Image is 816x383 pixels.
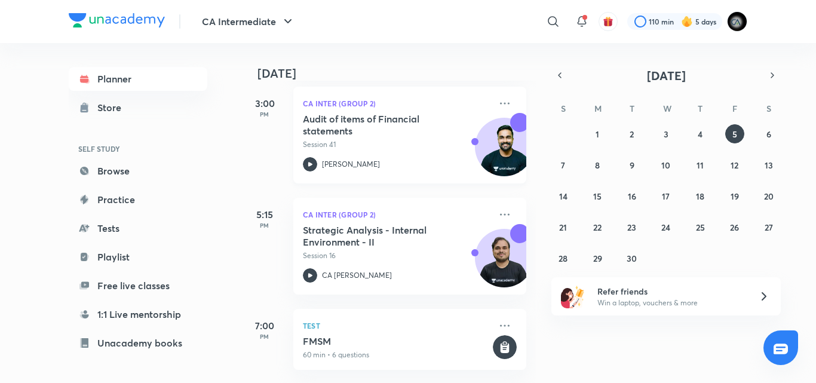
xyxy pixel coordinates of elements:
[759,124,778,143] button: September 6, 2025
[559,253,567,264] abbr: September 28, 2025
[597,285,744,298] h6: Refer friends
[599,12,618,31] button: avatar
[657,186,676,206] button: September 17, 2025
[627,222,636,233] abbr: September 23, 2025
[303,139,490,150] p: Session 41
[69,274,207,298] a: Free live classes
[628,191,636,202] abbr: September 16, 2025
[595,160,600,171] abbr: September 8, 2025
[732,128,737,140] abbr: September 5, 2025
[622,155,642,174] button: September 9, 2025
[588,249,607,268] button: September 29, 2025
[69,13,165,27] img: Company Logo
[554,217,573,237] button: September 21, 2025
[476,124,533,182] img: Avatar
[195,10,302,33] button: CA Intermediate
[303,96,490,111] p: CA Inter (Group 2)
[69,13,165,30] a: Company Logo
[241,222,289,229] p: PM
[731,191,739,202] abbr: September 19, 2025
[593,191,602,202] abbr: September 15, 2025
[594,103,602,114] abbr: Monday
[69,331,207,355] a: Unacademy books
[69,67,207,91] a: Planner
[69,96,207,120] a: Store
[691,124,710,143] button: September 4, 2025
[765,222,773,233] abbr: September 27, 2025
[622,186,642,206] button: September 16, 2025
[303,350,490,360] p: 60 min • 6 questions
[322,270,392,281] p: CA [PERSON_NAME]
[303,250,490,261] p: Session 16
[657,217,676,237] button: September 24, 2025
[725,186,744,206] button: September 19, 2025
[664,128,668,140] abbr: September 3, 2025
[69,159,207,183] a: Browse
[303,207,490,222] p: CA Inter (Group 2)
[696,191,704,202] abbr: September 18, 2025
[241,111,289,118] p: PM
[698,103,703,114] abbr: Thursday
[622,217,642,237] button: September 23, 2025
[568,67,764,84] button: [DATE]
[759,217,778,237] button: September 27, 2025
[731,160,738,171] abbr: September 12, 2025
[657,155,676,174] button: September 10, 2025
[69,216,207,240] a: Tests
[681,16,693,27] img: streak
[241,96,289,111] h5: 3:00
[627,253,637,264] abbr: September 30, 2025
[663,103,671,114] abbr: Wednesday
[241,318,289,333] h5: 7:00
[303,335,490,347] h5: FMSM
[727,11,747,32] img: poojita Agrawal
[554,249,573,268] button: September 28, 2025
[322,159,380,170] p: [PERSON_NAME]
[630,103,634,114] abbr: Tuesday
[725,155,744,174] button: September 12, 2025
[725,124,744,143] button: September 5, 2025
[554,186,573,206] button: September 14, 2025
[732,103,737,114] abbr: Friday
[588,217,607,237] button: September 22, 2025
[647,68,686,84] span: [DATE]
[476,235,533,293] img: Avatar
[696,222,705,233] abbr: September 25, 2025
[588,124,607,143] button: September 1, 2025
[303,318,490,333] p: Test
[622,249,642,268] button: September 30, 2025
[630,160,634,171] abbr: September 9, 2025
[596,128,599,140] abbr: September 1, 2025
[588,186,607,206] button: September 15, 2025
[759,155,778,174] button: September 13, 2025
[597,298,744,308] p: Win a laptop, vouchers & more
[588,155,607,174] button: September 8, 2025
[303,113,452,137] h5: Audit of items of Financial statements
[662,191,670,202] abbr: September 17, 2025
[697,160,704,171] abbr: September 11, 2025
[725,217,744,237] button: September 26, 2025
[691,217,710,237] button: September 25, 2025
[561,160,565,171] abbr: September 7, 2025
[691,155,710,174] button: September 11, 2025
[303,224,452,248] h5: Strategic Analysis - Internal Environment - II
[593,253,602,264] abbr: September 29, 2025
[622,124,642,143] button: September 2, 2025
[69,139,207,159] h6: SELF STUDY
[554,155,573,174] button: September 7, 2025
[630,128,634,140] abbr: September 2, 2025
[603,16,613,27] img: avatar
[661,222,670,233] abbr: September 24, 2025
[766,128,771,140] abbr: September 6, 2025
[97,100,128,115] div: Store
[559,191,567,202] abbr: September 14, 2025
[764,191,774,202] abbr: September 20, 2025
[241,207,289,222] h5: 5:15
[765,160,773,171] abbr: September 13, 2025
[766,103,771,114] abbr: Saturday
[561,284,585,308] img: referral
[759,186,778,206] button: September 20, 2025
[257,66,538,81] h4: [DATE]
[691,186,710,206] button: September 18, 2025
[661,160,670,171] abbr: September 10, 2025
